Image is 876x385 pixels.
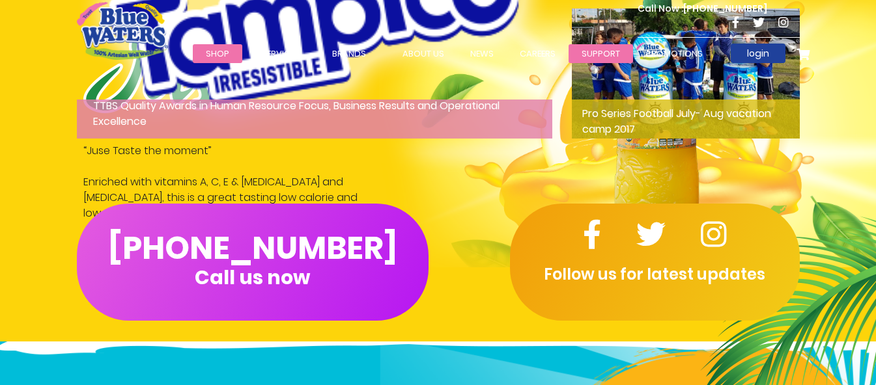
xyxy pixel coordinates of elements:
p: “Juse Taste the moment” Enriched with vitamins A, C, E & [MEDICAL_DATA] and [MEDICAL_DATA], this ... [83,143,359,221]
p: Follow us for latest updates [510,263,800,286]
a: Brands [319,44,379,63]
a: about us [389,44,457,63]
p: [PHONE_NUMBER] [638,2,767,16]
span: Shop [206,47,229,60]
span: Services [262,47,300,60]
a: Promotions [633,44,716,63]
span: Call Now : [638,2,683,15]
p: Pro Series Football July- Aug vacation camp 2017 [572,100,800,139]
a: support [569,44,633,63]
button: [PHONE_NUMBER]Call us now [77,204,429,321]
span: Call us now [195,274,310,281]
a: store logo [77,2,168,59]
img: Pro Series Football July- Aug vacation camp 2017 [572,8,800,139]
a: login [731,44,785,63]
a: Shop [193,44,242,63]
p: TTBS Quality Awards in Human Resource Focus, Business Results and Operational Excellence [77,100,552,139]
a: Pro Series Football July- Aug vacation camp 2017 [572,65,800,80]
span: Brands [332,47,366,60]
a: careers [507,44,569,63]
a: News [457,44,507,63]
a: Services [249,44,313,63]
